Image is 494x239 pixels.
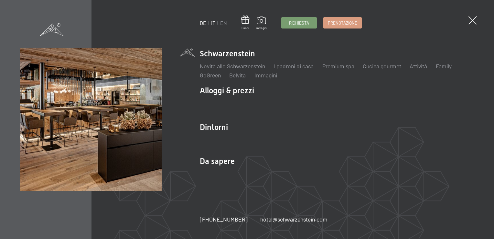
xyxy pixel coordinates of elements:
[229,72,246,79] a: Belvita
[328,20,357,26] span: Prenotazione
[241,26,250,30] span: Buoni
[200,215,248,223] a: [PHONE_NUMBER]
[254,72,277,79] a: Immagini
[200,63,265,70] a: Novità allo Schwarzenstein
[200,216,248,223] span: [PHONE_NUMBER]
[436,63,452,70] a: Family
[289,20,309,26] span: Richiesta
[241,16,250,30] a: Buoni
[260,215,328,223] a: hotel@schwarzenstein.com
[324,17,361,28] a: Prenotazione
[256,17,267,30] a: Immagini
[282,17,317,28] a: Richiesta
[410,63,427,70] a: Attività
[200,72,221,79] a: GoGreen
[200,20,206,26] a: DE
[322,63,354,70] a: Premium spa
[274,63,314,70] a: I padroni di casa
[220,20,227,26] a: EN
[363,63,401,70] a: Cucina gourmet
[256,26,267,30] span: Immagini
[211,20,215,26] a: IT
